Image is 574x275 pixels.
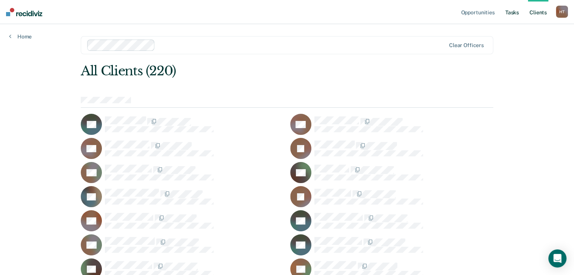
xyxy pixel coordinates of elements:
[548,249,566,267] div: Open Intercom Messenger
[556,6,568,18] button: HT
[556,6,568,18] div: H T
[449,42,484,49] div: Clear officers
[81,63,411,79] div: All Clients (220)
[9,33,32,40] a: Home
[6,8,42,16] img: Recidiviz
